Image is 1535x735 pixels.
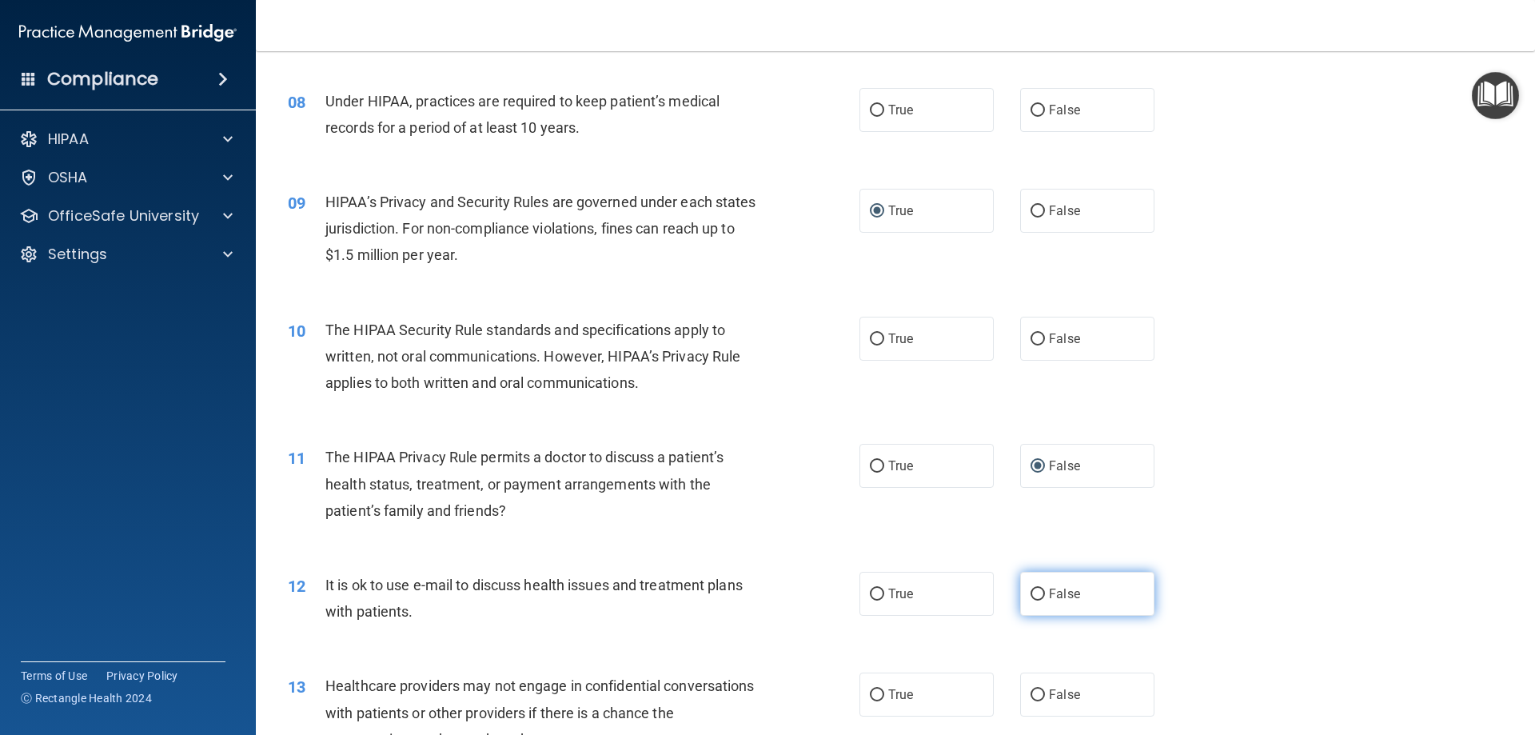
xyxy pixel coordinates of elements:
p: OSHA [48,168,88,187]
span: True [888,102,913,118]
input: True [870,689,884,701]
span: True [888,586,913,601]
span: False [1049,203,1080,218]
span: The HIPAA Privacy Rule permits a doctor to discuss a patient’s health status, treatment, or payme... [325,449,724,518]
span: False [1049,102,1080,118]
span: True [888,203,913,218]
span: 13 [288,677,305,697]
input: True [870,334,884,346]
span: Under HIPAA, practices are required to keep patient’s medical records for a period of at least 10... [325,93,720,136]
span: True [888,458,913,473]
h4: Compliance [47,68,158,90]
a: OfficeSafe University [19,206,233,226]
input: True [870,589,884,601]
span: False [1049,458,1080,473]
img: PMB logo [19,17,237,49]
input: True [870,206,884,218]
p: OfficeSafe University [48,206,199,226]
span: True [888,331,913,346]
input: True [870,105,884,117]
a: Privacy Policy [106,668,178,684]
span: True [888,687,913,702]
span: 09 [288,194,305,213]
span: 08 [288,93,305,112]
a: HIPAA [19,130,233,149]
input: False [1031,334,1045,346]
span: 11 [288,449,305,468]
span: It is ok to use e-mail to discuss health issues and treatment plans with patients. [325,577,743,620]
input: False [1031,105,1045,117]
button: Open Resource Center [1472,72,1519,119]
input: False [1031,461,1045,473]
span: HIPAA’s Privacy and Security Rules are governed under each states jurisdiction. For non-complianc... [325,194,756,263]
span: The HIPAA Security Rule standards and specifications apply to written, not oral communications. H... [325,322,740,391]
p: Settings [48,245,107,264]
input: False [1031,589,1045,601]
a: Settings [19,245,233,264]
span: False [1049,687,1080,702]
span: False [1049,331,1080,346]
span: 12 [288,577,305,596]
span: 10 [288,322,305,341]
input: True [870,461,884,473]
input: False [1031,206,1045,218]
a: OSHA [19,168,233,187]
input: False [1031,689,1045,701]
a: Terms of Use [21,668,87,684]
p: HIPAA [48,130,89,149]
span: False [1049,586,1080,601]
span: Ⓒ Rectangle Health 2024 [21,690,152,706]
